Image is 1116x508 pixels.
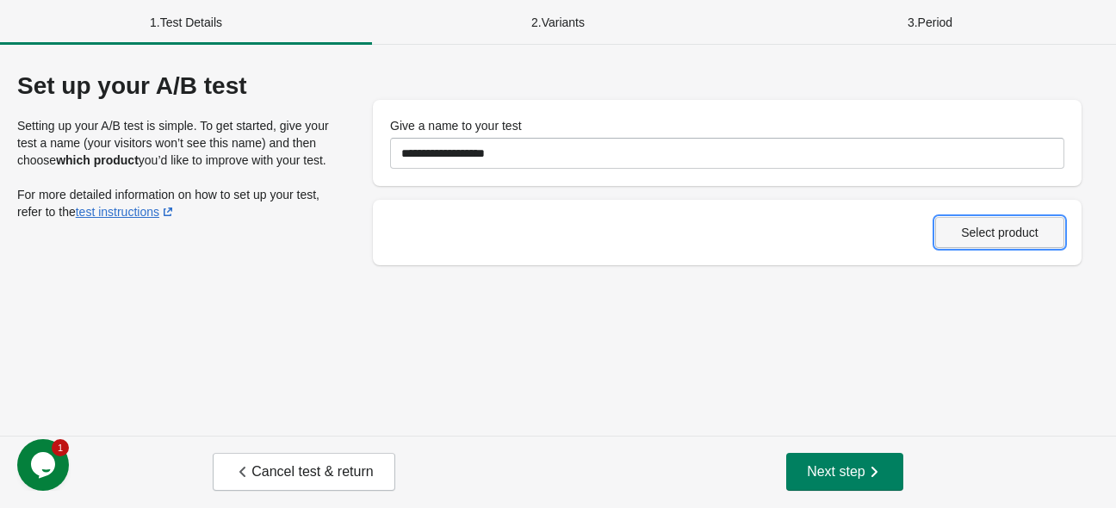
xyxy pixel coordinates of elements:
[213,453,394,491] button: Cancel test & return
[234,463,373,480] span: Cancel test & return
[17,72,338,100] div: Set up your A/B test
[390,117,522,134] label: Give a name to your test
[807,463,883,480] span: Next step
[961,226,1038,239] span: Select product
[17,186,338,220] p: For more detailed information on how to set up your test, refer to the
[76,205,177,219] a: test instructions
[17,439,72,491] iframe: chat widget
[935,217,1064,248] button: Select product
[786,453,903,491] button: Next step
[17,117,338,169] p: Setting up your A/B test is simple. To get started, give your test a name (your visitors won’t se...
[56,153,139,167] strong: which product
